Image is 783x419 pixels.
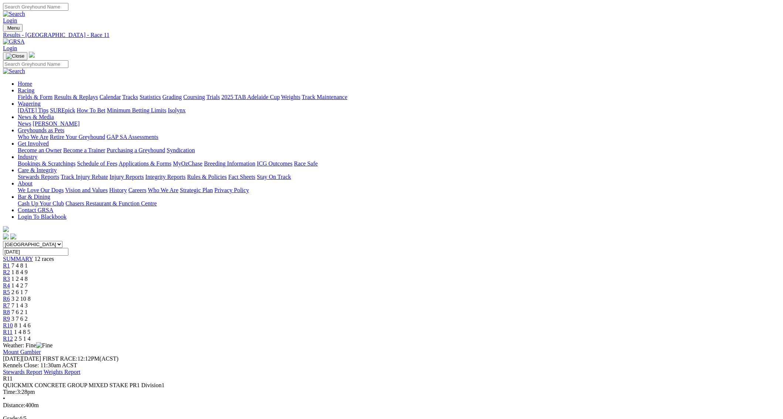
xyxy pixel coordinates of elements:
a: Vision and Values [65,187,108,193]
span: 3 2 10 8 [11,296,31,302]
a: R4 [3,282,10,289]
div: Racing [18,94,780,101]
span: R6 [3,296,10,302]
a: Results - [GEOGRAPHIC_DATA] - Race 11 [3,32,780,38]
a: Contact GRSA [18,207,53,213]
span: Weather: Fine [3,342,52,348]
a: Tracks [122,94,138,100]
a: Mount Gambier [3,349,41,355]
span: 12 races [34,256,54,262]
span: 8 1 4 6 [14,322,31,328]
a: Chasers Restaurant & Function Centre [65,200,157,207]
input: Search [3,60,68,68]
a: ICG Outcomes [257,160,292,167]
a: R2 [3,269,10,275]
a: Minimum Betting Limits [107,107,166,113]
img: facebook.svg [3,234,9,239]
a: Become an Owner [18,147,62,153]
img: Search [3,68,25,75]
a: Stewards Reports [18,174,59,180]
a: Retire Your Greyhound [50,134,105,140]
a: Who We Are [148,187,178,193]
div: About [18,187,780,194]
span: R11 [3,375,13,382]
a: Racing [18,87,34,93]
input: Search [3,3,68,11]
a: Get Involved [18,140,49,147]
a: [DATE] Tips [18,107,48,113]
span: SUMMARY [3,256,33,262]
span: [DATE] [3,355,41,362]
a: Cash Up Your Club [18,200,64,207]
span: 2 5 1 4 [14,335,31,342]
a: Login [3,17,17,24]
a: News & Media [18,114,54,120]
a: Trials [206,94,220,100]
a: Weights Report [44,369,81,375]
a: Purchasing a Greyhound [107,147,165,153]
div: Bar & Dining [18,200,780,207]
a: R10 [3,322,13,328]
div: 3:28pm [3,389,780,395]
a: Track Maintenance [302,94,347,100]
a: R12 [3,335,13,342]
a: [PERSON_NAME] [33,120,79,127]
a: About [18,180,33,187]
span: 1 4 2 7 [11,282,28,289]
a: Greyhounds as Pets [18,127,64,133]
a: Syndication [167,147,195,153]
a: Integrity Reports [145,174,185,180]
span: Distance: [3,402,25,408]
a: Rules & Policies [187,174,227,180]
span: 3 7 6 2 [11,316,28,322]
img: Fine [36,342,52,349]
span: 1 8 4 9 [11,269,28,275]
a: Login To Blackbook [18,214,67,220]
a: How To Bet [77,107,106,113]
div: Kennels Close: 11:30am ACST [3,362,780,369]
a: Login [3,45,17,51]
a: Careers [128,187,146,193]
a: R1 [3,262,10,269]
a: Industry [18,154,37,160]
a: Track Injury Rebate [61,174,108,180]
a: GAP SA Assessments [107,134,159,140]
a: Stewards Report [3,369,42,375]
a: We Love Our Dogs [18,187,64,193]
div: 400m [3,402,780,409]
div: Get Involved [18,147,780,154]
a: MyOzChase [173,160,202,167]
a: Race Safe [294,160,317,167]
span: 7 6 2 1 [11,309,28,315]
a: Home [18,81,32,87]
span: 1 2 4 8 [11,276,28,282]
span: R11 [3,329,13,335]
a: Results & Replays [54,94,98,100]
a: Breeding Information [204,160,255,167]
a: Strategic Plan [180,187,213,193]
a: Privacy Policy [214,187,249,193]
a: Bookings & Scratchings [18,160,75,167]
a: R7 [3,302,10,309]
span: 2 6 1 7 [11,289,28,295]
a: Who We Are [18,134,48,140]
a: Schedule of Fees [77,160,117,167]
a: News [18,120,31,127]
a: R5 [3,289,10,295]
button: Toggle navigation [3,52,27,60]
a: R8 [3,309,10,315]
span: • [3,395,5,402]
a: Stay On Track [257,174,291,180]
div: Care & Integrity [18,174,780,180]
a: Fact Sheets [228,174,255,180]
a: Grading [163,94,182,100]
a: Fields & Form [18,94,52,100]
